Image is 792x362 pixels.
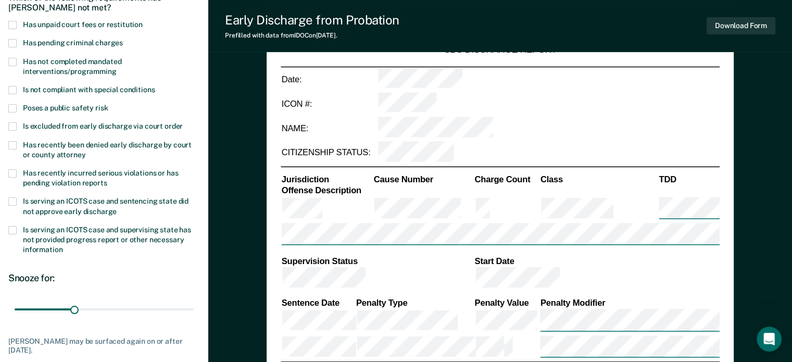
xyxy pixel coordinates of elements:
[474,173,539,185] th: Charge Count
[225,13,399,28] div: Early Discharge from Probation
[23,197,188,215] span: Is serving an ICOTS case and sentencing state did not approve early discharge
[281,141,377,165] td: CITIZENSHIP STATUS:
[8,272,200,284] div: Snooze for:
[658,173,720,185] th: TDD
[281,255,474,267] th: Supervision Status
[474,255,720,267] th: Start Date
[474,297,539,309] th: Penalty Value
[707,17,775,34] button: Download Form
[281,116,377,141] td: NAME:
[8,337,200,355] div: [PERSON_NAME] may be surfaced again on or after [DATE].
[281,92,377,116] td: ICON #:
[757,327,782,352] iframe: Intercom live chat
[23,104,108,112] span: Poses a public safety risk
[23,85,155,94] span: Is not compliant with special conditions
[281,297,355,309] th: Sentence Date
[373,173,474,185] th: Cause Number
[23,169,178,187] span: Has recently incurred serious violations or has pending violation reports
[281,173,373,185] th: Jurisdiction
[23,141,192,159] span: Has recently been denied early discharge by court or county attorney
[356,297,474,309] th: Penalty Type
[281,185,373,196] th: Offense Description
[23,39,123,47] span: Has pending criminal charges
[23,57,121,76] span: Has not completed mandated interventions/programming
[281,67,377,92] td: Date:
[225,32,399,39] div: Prefilled with data from IDOC on [DATE] .
[539,173,658,185] th: Class
[23,122,183,130] span: Is excluded from early discharge via court order
[23,20,143,29] span: Has unpaid court fees or restitution
[23,226,191,254] span: Is serving an ICOTS case and supervising state has not provided progress report or other necessar...
[539,297,720,309] th: Penalty Modifier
